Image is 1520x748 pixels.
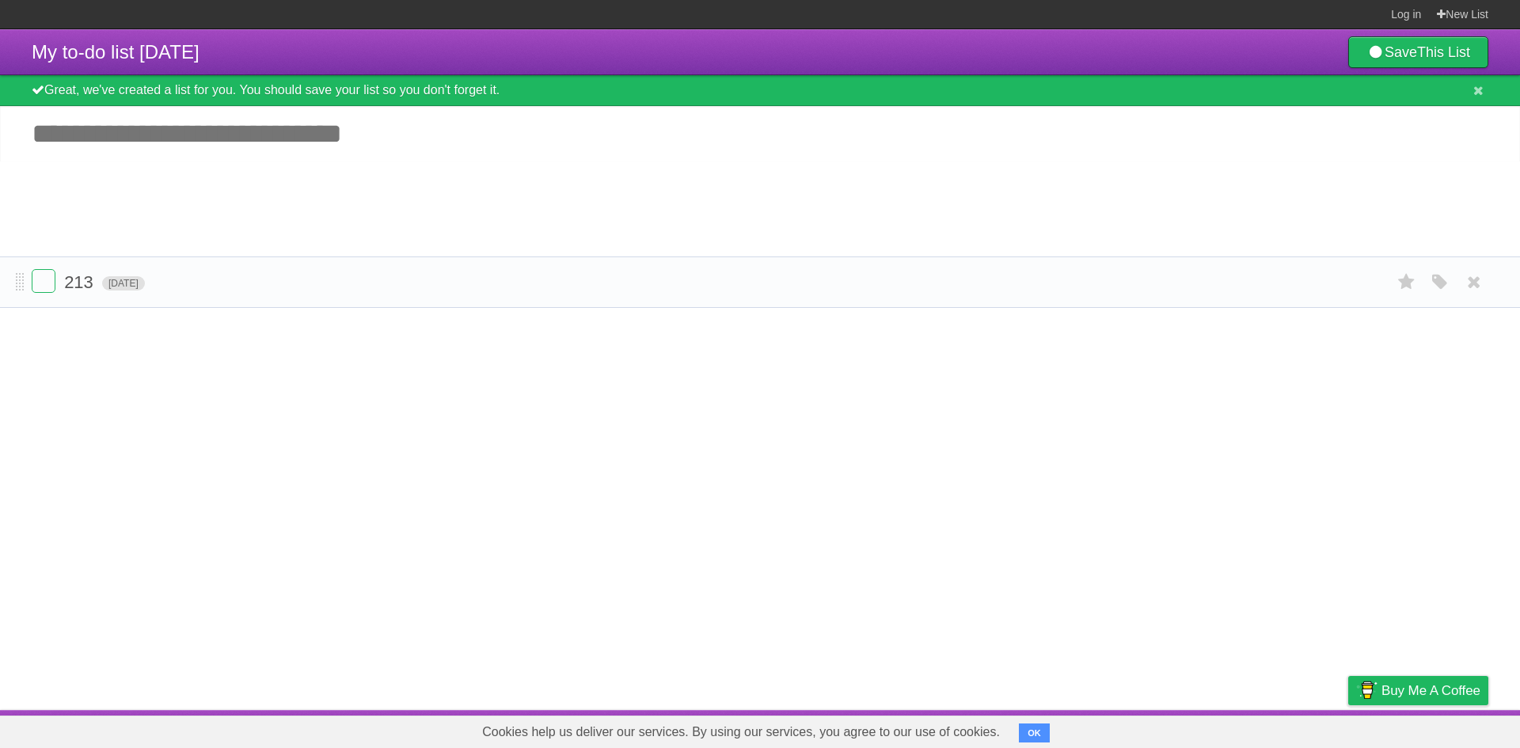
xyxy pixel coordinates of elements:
[1356,677,1377,704] img: Buy me a coffee
[1348,36,1488,68] a: SaveThis List
[1389,714,1488,744] a: Suggest a feature
[466,716,1016,748] span: Cookies help us deliver our services. By using our services, you agree to our use of cookies.
[1417,44,1470,60] b: This List
[1328,714,1369,744] a: Privacy
[1381,677,1480,704] span: Buy me a coffee
[1348,676,1488,705] a: Buy me a coffee
[102,276,145,290] span: [DATE]
[1019,723,1050,742] button: OK
[1392,269,1422,295] label: Star task
[1190,714,1254,744] a: Developers
[32,269,55,293] label: Done
[1138,714,1171,744] a: About
[64,272,97,292] span: 213
[1274,714,1309,744] a: Terms
[32,41,199,63] span: My to-do list [DATE]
